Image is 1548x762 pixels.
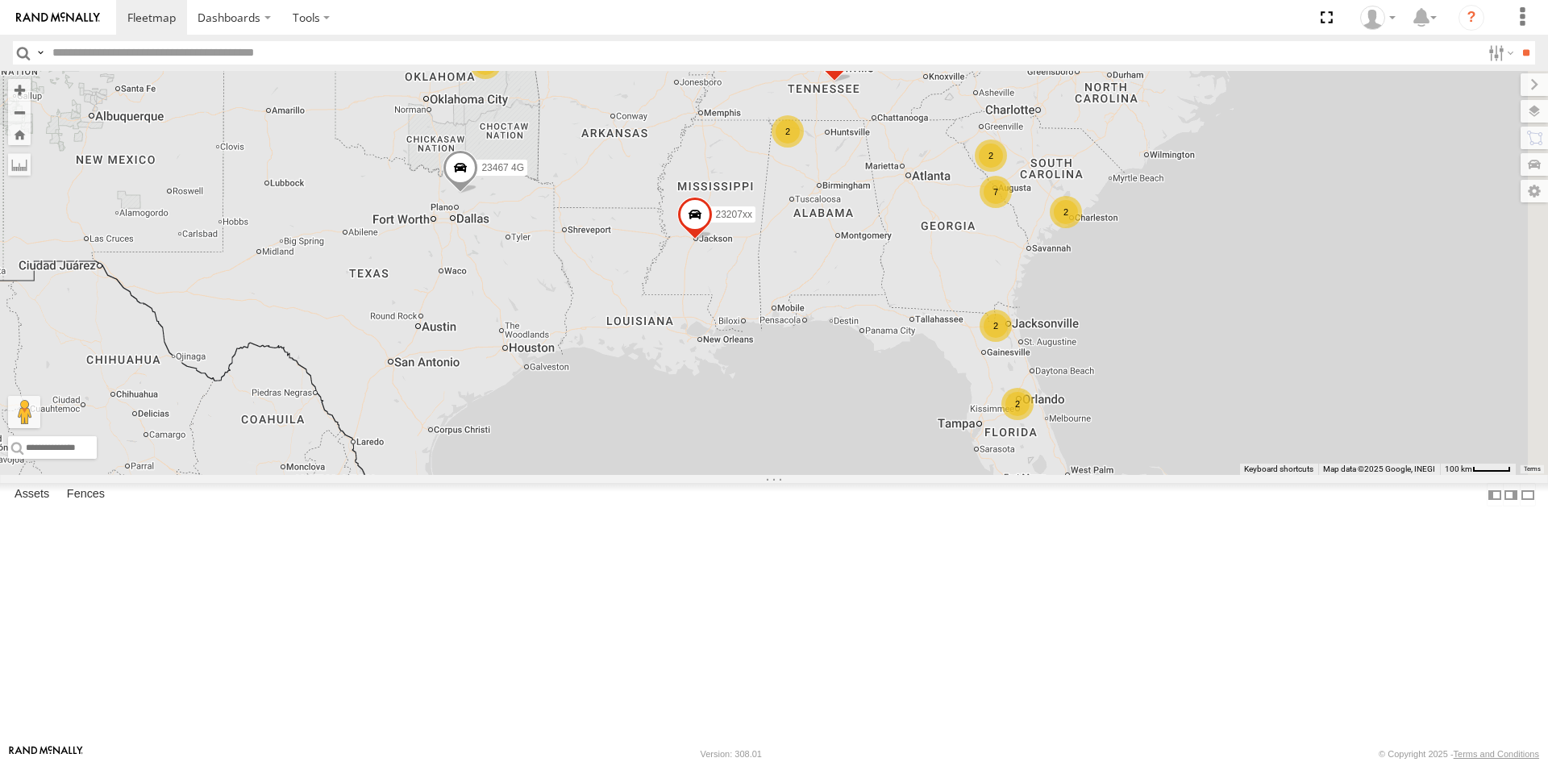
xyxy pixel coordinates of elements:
[8,153,31,176] label: Measure
[716,208,752,219] span: 23207xx
[1379,749,1539,759] div: © Copyright 2025 -
[481,161,524,173] span: 23467 4G
[1323,464,1435,473] span: Map data ©2025 Google, INEGI
[1354,6,1401,30] div: Sardor Khadjimedov
[34,41,47,65] label: Search Query
[975,139,1007,172] div: 2
[1503,483,1519,506] label: Dock Summary Table to the Right
[469,47,501,79] div: 2
[59,484,113,506] label: Fences
[1440,464,1516,475] button: Map Scale: 100 km per 44 pixels
[701,749,762,759] div: Version: 308.01
[1244,464,1313,475] button: Keyboard shortcuts
[1454,749,1539,759] a: Terms and Conditions
[8,396,40,428] button: Drag Pegman onto the map to open Street View
[1445,464,1472,473] span: 100 km
[1521,180,1548,202] label: Map Settings
[1524,466,1541,473] a: Terms (opens in new tab)
[8,123,31,145] button: Zoom Home
[16,12,100,23] img: rand-logo.svg
[6,484,57,506] label: Assets
[8,79,31,101] button: Zoom in
[1459,5,1484,31] i: ?
[1001,388,1034,420] div: 2
[1487,483,1503,506] label: Dock Summary Table to the Left
[1050,196,1082,228] div: 2
[980,176,1012,208] div: 7
[1520,483,1536,506] label: Hide Summary Table
[1482,41,1517,65] label: Search Filter Options
[772,115,804,148] div: 2
[9,746,83,762] a: Visit our Website
[980,310,1012,342] div: 2
[8,101,31,123] button: Zoom out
